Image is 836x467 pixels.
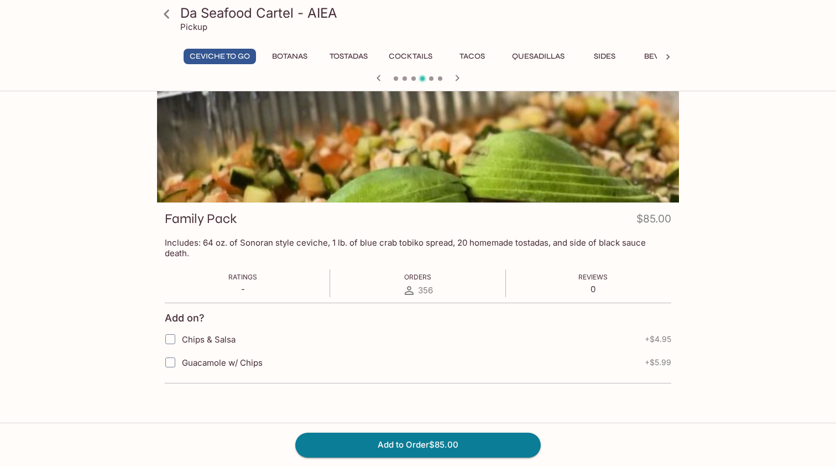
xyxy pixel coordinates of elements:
button: Quesadillas [506,49,571,64]
button: Tacos [447,49,497,64]
div: Family Pack [157,56,679,203]
p: 0 [578,284,608,294]
span: Guacamole w/ Chips [182,357,263,368]
button: Botanas [265,49,315,64]
button: Add to Order$85.00 [295,433,541,457]
span: Chips & Salsa [182,334,236,345]
h4: Add on? [165,312,205,324]
button: Tostadas [323,49,374,64]
span: 356 [418,285,433,295]
p: Includes: 64 oz. of Sonoran style ceviche, 1 lb. of blue crab tobiko spread, 20 homemade tostadas... [165,237,671,258]
button: Ceviche To Go [184,49,256,64]
p: - [228,284,257,294]
button: Beverages [638,49,696,64]
span: Orders [404,273,431,281]
h4: $85.00 [636,210,671,232]
span: + $4.95 [645,335,671,344]
span: + $5.99 [645,358,671,367]
h3: Family Pack [165,210,237,227]
button: Cocktails [383,49,438,64]
button: Sides [579,49,629,64]
h3: Da Seafood Cartel - AIEA [180,4,675,22]
span: Ratings [228,273,257,281]
p: Pickup [180,22,207,32]
span: Reviews [578,273,608,281]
